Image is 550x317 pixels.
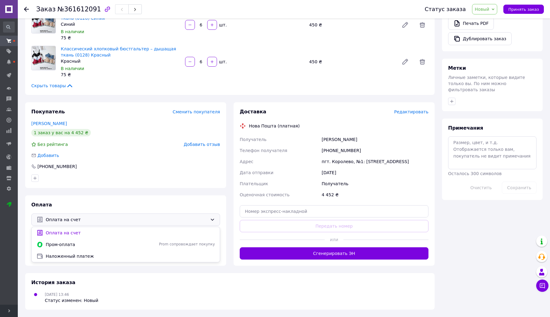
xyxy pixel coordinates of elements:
[503,5,544,14] button: Принять заказ
[307,57,397,66] div: 450 ₴
[448,125,483,131] span: Примечания
[240,247,428,260] button: Сгенерировать ЭН
[240,159,253,164] span: Адрес
[46,230,215,236] span: Оплата на счет
[61,29,84,34] span: В наличии
[31,202,52,208] span: Оплата
[37,163,77,170] div: [PHONE_NUMBER]
[61,35,180,41] div: 75 ₴
[61,72,180,78] div: 75 ₴
[240,137,266,142] span: Получатель
[320,189,430,200] div: 4 452 ₴
[508,7,539,12] span: Принять заказ
[320,178,430,189] div: Получатель
[448,75,525,92] span: Личные заметки, которые видите только вы. По ним можно фильтровать заказы
[240,148,287,153] span: Телефон получателя
[240,170,273,175] span: Дата отправки
[240,109,266,115] span: Доставка
[32,46,56,70] img: Классический хлопковый бюстгальтер – дышащая ткань (0128) Красный
[45,292,69,297] span: [DATE] 13:46
[31,280,76,285] span: История заказа
[31,83,73,89] span: Скрыть товары
[448,65,466,71] span: Метки
[61,58,180,64] div: Красный
[32,9,56,33] img: Классический хлопковый бюстгальтер – дышащая ткань (0128) Синий
[61,66,84,71] span: В наличии
[320,134,430,145] div: [PERSON_NAME]
[61,46,176,57] a: Классический хлопковый бюстгальтер – дышащая ткань (0128) Красный
[36,6,56,13] span: Заказ
[46,241,142,248] span: Пром-оплата
[37,153,59,158] span: Добавить
[240,181,268,186] span: Плательщик
[184,142,220,147] span: Добавить отзыв
[448,32,512,45] button: Дублировать заказ
[218,59,227,65] div: шт.
[320,156,430,167] div: пгт. Королево, №1: [STREET_ADDRESS]
[145,242,215,247] span: Prom сопровождает покупку
[46,253,215,259] span: Наложенный платеж
[37,142,68,147] span: Без рейтинга
[61,10,176,21] a: Классический хлопковый бюстгальтер – дышащая ткань (0128) Синий
[416,19,428,31] span: Удалить
[448,171,502,176] span: Осталось 300 символов
[448,17,494,30] a: Печать PDF
[475,7,490,12] span: Новый
[57,6,101,13] span: №361612091
[240,192,290,197] span: Оценочная стоимость
[31,121,67,126] a: [PERSON_NAME]
[173,109,220,114] span: Сменить покупателя
[416,56,428,68] span: Удалить
[320,167,430,178] div: [DATE]
[46,216,207,223] span: Оплата на счет
[399,19,411,31] a: Редактировать
[45,297,98,303] div: Статус изменен: Новый
[399,56,411,68] a: Редактировать
[394,109,428,114] span: Редактировать
[218,22,227,28] div: шт.
[240,205,428,217] input: Номер экспресс-накладной
[247,123,301,129] div: Нова Пошта (платная)
[24,6,29,12] div: Вернуться назад
[31,109,65,115] span: Покупатель
[325,237,344,243] span: или
[307,21,397,29] div: 450 ₴
[536,280,548,292] button: Чат с покупателем
[320,145,430,156] div: [PHONE_NUMBER]
[61,21,180,27] div: Синий
[425,6,466,12] div: Статус заказа
[31,129,91,136] div: 1 заказ у вас на 4 452 ₴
